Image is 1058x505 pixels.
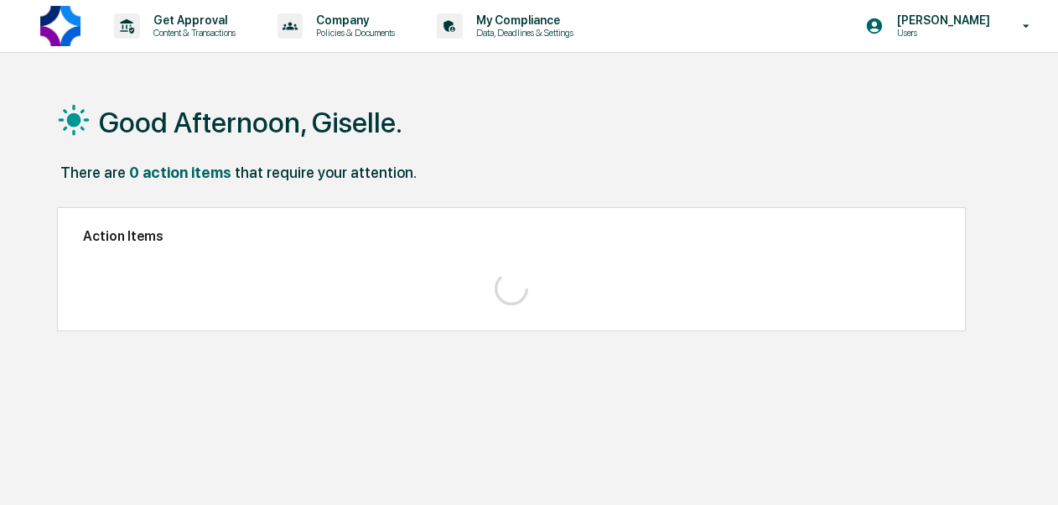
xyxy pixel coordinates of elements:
[463,27,582,39] p: Data, Deadlines & Settings
[60,164,126,181] div: There are
[140,27,244,39] p: Content & Transactions
[303,13,403,27] p: Company
[140,13,244,27] p: Get Approval
[884,27,998,39] p: Users
[884,13,998,27] p: [PERSON_NAME]
[129,164,231,181] div: 0 action items
[463,13,582,27] p: My Compliance
[235,164,417,181] div: that require your attention.
[40,6,80,46] img: logo
[99,106,402,139] h1: Good Afternoon, Giselle.
[303,27,403,39] p: Policies & Documents
[83,228,940,244] h2: Action Items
